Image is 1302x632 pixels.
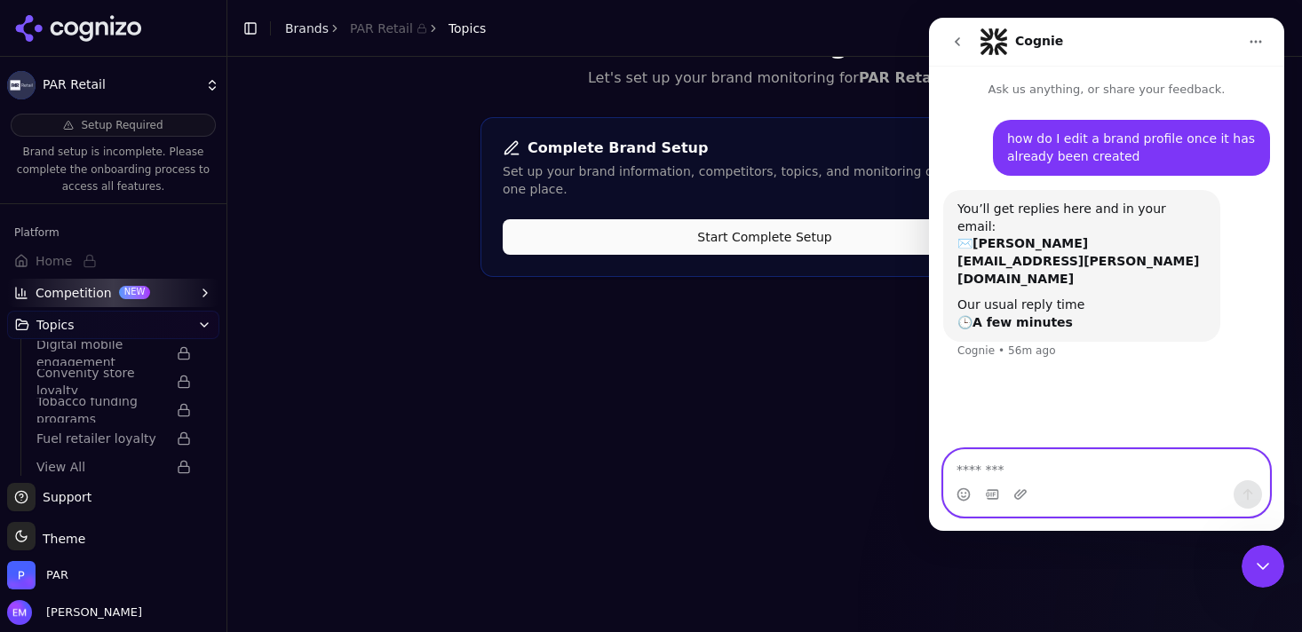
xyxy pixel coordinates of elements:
button: Open user button [7,600,142,625]
iframe: Intercom live chat [929,18,1284,531]
button: CompetitionNEW [7,279,219,307]
p: Let's set up your brand monitoring for [480,67,1049,89]
span: Convenity store loyalty [36,364,166,399]
span: PAR [46,567,68,583]
span: Topics [449,20,487,37]
span: PAR Retail [43,77,198,93]
p: Brand setup is incomplete. Please complete the onboarding process to access all features. [11,144,216,196]
iframe: Intercom live chat [1242,545,1284,588]
img: PAR Retail [7,71,36,99]
span: Fuel retailer loyalty [36,430,166,447]
span: Setup Required [81,118,163,132]
span: Tobacco funding programs [36,392,166,428]
span: Theme [36,532,85,546]
div: Platform [7,218,219,247]
div: Complete Brand Setup [503,139,1027,157]
button: Start Complete Setup [503,219,1027,255]
div: Set up your brand information, competitors, topics, and monitoring queries all in one place. [503,162,1027,198]
span: View All [36,458,166,476]
span: NEW [119,286,151,298]
button: Topics [7,311,219,339]
span: [PERSON_NAME] [39,604,142,620]
nav: breadcrumb [285,20,486,37]
img: PAR [7,561,36,589]
button: Open organization switcher [7,561,68,589]
a: Brands [285,21,329,36]
span: Digital mobile engagement [36,336,166,371]
span: Competition [36,284,112,302]
span: Support [36,488,91,506]
img: Erin Murray [7,600,32,625]
span: PAR Retail [350,20,427,37]
span: Topics [36,316,75,334]
strong: PAR Retail [859,69,941,86]
span: Home [36,252,72,270]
